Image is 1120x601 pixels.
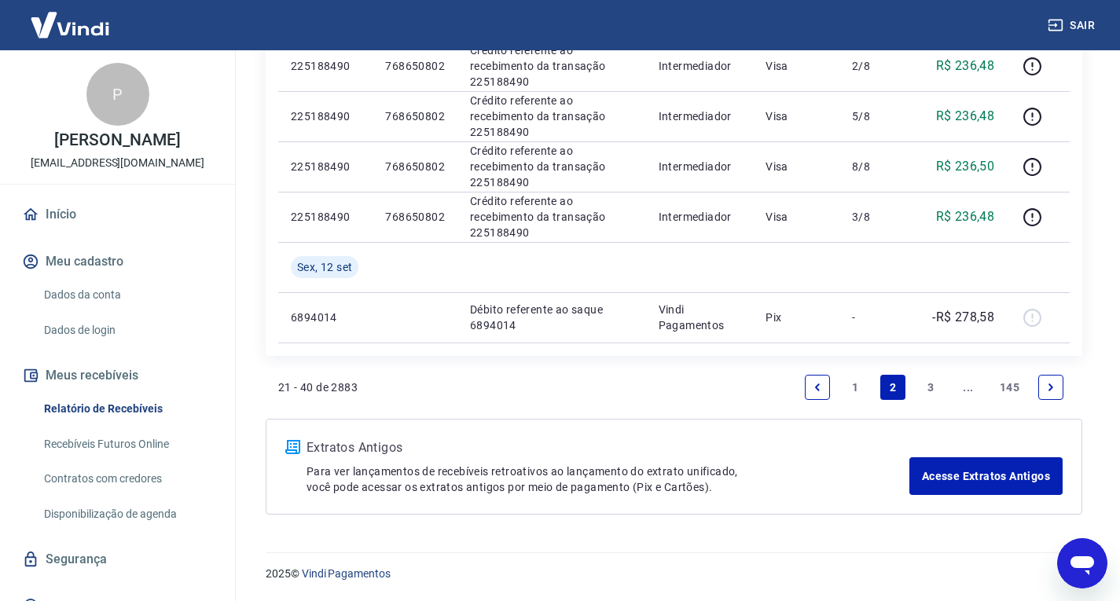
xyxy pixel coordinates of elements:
[852,108,898,124] p: 5/8
[278,379,358,395] p: 21 - 40 de 2883
[38,314,216,346] a: Dados de login
[932,308,994,327] p: -R$ 278,58
[54,132,180,148] p: [PERSON_NAME]
[766,310,827,325] p: Pix
[936,57,995,75] p: R$ 236,48
[766,108,827,124] p: Visa
[799,368,1070,406] ul: Pagination
[1045,11,1101,40] button: Sair
[993,375,1026,400] a: Page 145
[385,209,445,225] p: 768650802
[470,302,633,333] p: Débito referente ao saque 6894014
[297,259,352,275] span: Sex, 12 set
[19,358,216,393] button: Meus recebíveis
[766,58,827,74] p: Visa
[291,108,360,124] p: 225188490
[38,279,216,311] a: Dados da conta
[852,310,898,325] p: -
[470,143,633,190] p: Crédito referente ao recebimento da transação 225188490
[19,1,121,49] img: Vindi
[470,193,633,240] p: Crédito referente ao recebimento da transação 225188490
[86,63,149,126] div: P
[936,107,995,126] p: R$ 236,48
[1038,375,1063,400] a: Next page
[766,209,827,225] p: Visa
[805,375,830,400] a: Previous page
[936,157,995,176] p: R$ 236,50
[659,209,740,225] p: Intermediador
[880,375,905,400] a: Page 2 is your current page
[19,542,216,577] a: Segurança
[385,108,445,124] p: 768650802
[38,393,216,425] a: Relatório de Recebíveis
[385,58,445,74] p: 768650802
[852,209,898,225] p: 3/8
[19,244,216,279] button: Meu cadastro
[470,93,633,140] p: Crédito referente ao recebimento da transação 225188490
[291,209,360,225] p: 225188490
[936,207,995,226] p: R$ 236,48
[1057,538,1107,588] iframe: Botão para abrir a janela de mensagens
[31,155,204,171] p: [EMAIL_ADDRESS][DOMAIN_NAME]
[659,108,740,124] p: Intermediador
[38,498,216,530] a: Disponibilização de agenda
[307,438,909,457] p: Extratos Antigos
[659,159,740,174] p: Intermediador
[38,463,216,495] a: Contratos com credores
[266,566,1082,582] p: 2025 ©
[285,440,300,454] img: ícone
[470,42,633,90] p: Crédito referente ao recebimento da transação 225188490
[659,58,740,74] p: Intermediador
[385,159,445,174] p: 768650802
[909,457,1063,495] a: Acesse Extratos Antigos
[302,567,391,580] a: Vindi Pagamentos
[38,428,216,460] a: Recebíveis Futuros Online
[918,375,943,400] a: Page 3
[291,310,360,325] p: 6894014
[659,302,740,333] p: Vindi Pagamentos
[307,464,909,495] p: Para ver lançamentos de recebíveis retroativos ao lançamento do extrato unificado, você pode aces...
[291,159,360,174] p: 225188490
[843,375,868,400] a: Page 1
[291,58,360,74] p: 225188490
[852,159,898,174] p: 8/8
[956,375,981,400] a: Jump forward
[19,197,216,232] a: Início
[852,58,898,74] p: 2/8
[766,159,827,174] p: Visa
